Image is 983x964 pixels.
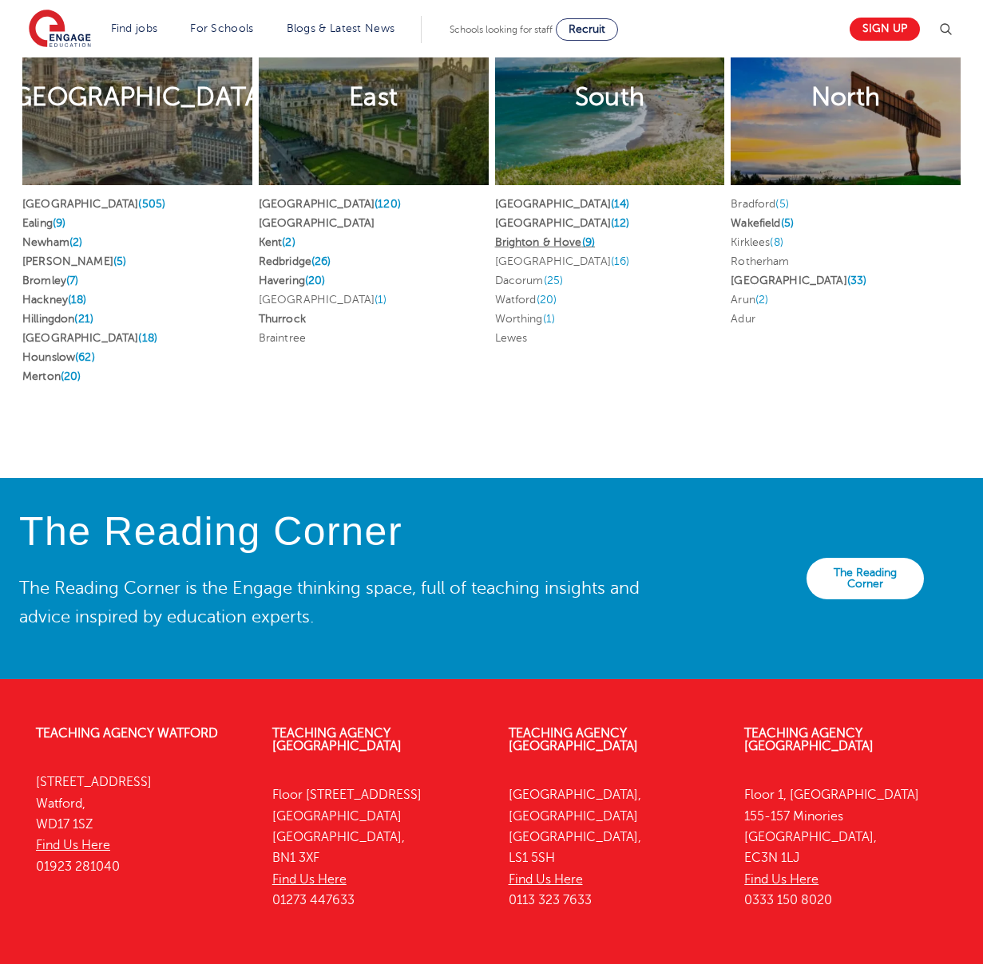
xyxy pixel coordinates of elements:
[259,329,489,348] li: Braintree
[74,313,93,325] span: (21)
[22,313,93,325] a: Hillingdon(21)
[537,294,557,306] span: (20)
[22,236,82,248] a: Newham(2)
[138,332,157,344] span: (18)
[259,290,489,310] li: [GEOGRAPHIC_DATA]
[349,81,398,114] h2: East
[755,294,768,306] span: (2)
[569,23,605,35] span: Recruit
[731,310,961,329] li: Adur
[847,275,867,286] span: (33)
[259,217,375,229] a: [GEOGRAPHIC_DATA]
[781,217,794,229] span: (5)
[259,255,331,267] a: Redbridge(26)
[744,872,819,887] a: Find Us Here
[259,275,326,286] a: Havering(20)
[272,784,485,911] p: Floor [STREET_ADDRESS] [GEOGRAPHIC_DATA] [GEOGRAPHIC_DATA], BN1 3XF 01273 447633
[69,236,82,248] span: (2)
[450,24,553,35] span: Schools looking for staff
[611,198,630,210] span: (14)
[731,195,961,214] li: Bradford
[66,275,78,286] span: (7)
[731,252,961,271] li: Rotherham
[282,236,295,248] span: (2)
[575,81,645,114] h2: South
[744,784,957,911] p: Floor 1, [GEOGRAPHIC_DATA] 155-157 Minories [GEOGRAPHIC_DATA], EC3N 1LJ 0333 150 8020
[543,313,555,325] span: (1)
[731,290,961,310] li: Arun
[259,313,306,325] a: Thurrock
[850,18,920,41] a: Sign up
[22,370,81,382] a: Merton(20)
[495,329,725,348] li: Lewes
[611,255,630,267] span: (16)
[272,726,402,753] a: Teaching Agency [GEOGRAPHIC_DATA]
[190,22,253,34] a: For Schools
[731,275,866,286] a: [GEOGRAPHIC_DATA](33)
[287,22,395,34] a: Blogs & Latest News
[495,271,725,290] li: Dacorum
[375,198,401,210] span: (120)
[495,310,725,329] li: Worthing
[544,275,564,286] span: (25)
[375,294,386,306] span: (1)
[495,198,630,210] a: [GEOGRAPHIC_DATA](14)
[259,236,295,248] a: Kent(2)
[495,252,725,271] li: [GEOGRAPHIC_DATA]
[22,294,87,306] a: Hackney(18)
[509,784,721,911] p: [GEOGRAPHIC_DATA], [GEOGRAPHIC_DATA] [GEOGRAPHIC_DATA], LS1 5SH 0113 323 7633
[111,22,158,34] a: Find jobs
[770,236,783,248] span: (8)
[556,18,618,41] a: Recruit
[495,217,630,229] a: [GEOGRAPHIC_DATA](12)
[113,255,126,267] span: (5)
[36,772,248,876] p: [STREET_ADDRESS] Watford, WD17 1SZ 01923 281040
[75,351,95,363] span: (62)
[36,838,110,852] a: Find Us Here
[495,290,725,310] li: Watford
[811,81,881,114] h2: North
[272,872,347,887] a: Find Us Here
[744,726,874,753] a: Teaching Agency [GEOGRAPHIC_DATA]
[6,81,269,114] h2: [GEOGRAPHIC_DATA]
[22,351,95,363] a: Hounslow(62)
[19,574,652,631] p: The Reading Corner is the Engage thinking space, full of teaching insights and advice inspired by...
[611,217,630,229] span: (12)
[29,10,91,49] img: Engage Education
[36,726,218,741] a: Teaching Agency Watford
[731,233,961,252] li: Kirklees
[807,558,924,599] a: The Reading Corner
[311,255,331,267] span: (26)
[775,198,788,210] span: (5)
[53,217,65,229] span: (9)
[138,198,165,210] span: (505)
[22,198,165,210] a: [GEOGRAPHIC_DATA](505)
[731,217,794,229] a: Wakefield(5)
[22,255,126,267] a: [PERSON_NAME](5)
[495,236,596,248] a: Brighton & Hove(9)
[68,294,87,306] span: (18)
[509,872,583,887] a: Find Us Here
[582,236,595,248] span: (9)
[61,370,81,382] span: (20)
[22,332,157,344] a: [GEOGRAPHIC_DATA](18)
[305,275,326,286] span: (20)
[19,510,652,554] h4: The Reading Corner
[509,726,638,753] a: Teaching Agency [GEOGRAPHIC_DATA]
[22,275,78,286] a: Bromley(7)
[259,198,401,210] a: [GEOGRAPHIC_DATA](120)
[22,217,65,229] a: Ealing(9)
